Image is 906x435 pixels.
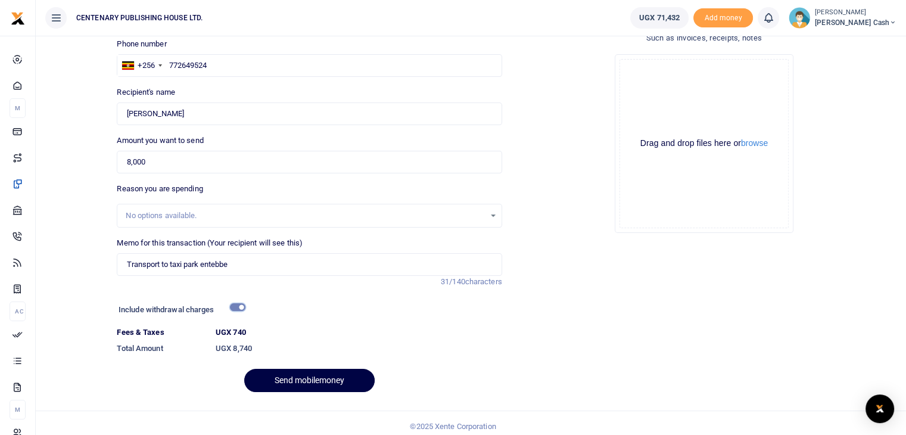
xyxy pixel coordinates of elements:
input: Enter phone number [117,54,502,77]
label: Amount you want to send [117,135,203,147]
label: Recipient's name [117,86,175,98]
img: profile-user [789,7,810,29]
a: logo-small logo-large logo-large [11,13,25,22]
span: 31/140 [441,277,465,286]
dt: Fees & Taxes [112,327,211,338]
label: Phone number [117,38,166,50]
label: UGX 740 [216,327,246,338]
a: Add money [693,13,753,21]
li: M [10,400,26,420]
div: +256 [138,60,154,72]
h6: Include withdrawal charges [119,305,240,315]
input: MTN & Airtel numbers are validated [117,102,502,125]
span: characters [465,277,502,286]
input: Enter extra information [117,253,502,276]
span: Add money [693,8,753,28]
div: Uganda: +256 [117,55,165,76]
h4: Such as invoices, receipts, notes [512,32,896,45]
a: UGX 71,432 [630,7,689,29]
div: File Uploader [615,54,793,233]
li: Toup your wallet [693,8,753,28]
a: profile-user [PERSON_NAME] [PERSON_NAME] Cash [789,7,896,29]
h6: UGX 8,740 [216,344,502,353]
li: Wallet ballance [625,7,693,29]
span: CENTENARY PUBLISHING HOUSE LTD. [71,13,207,23]
div: Open Intercom Messenger [865,394,894,423]
div: No options available. [126,210,484,222]
span: UGX 71,432 [639,12,680,24]
input: UGX [117,151,502,173]
small: [PERSON_NAME] [815,8,896,18]
img: logo-small [11,11,25,26]
button: browse [741,139,768,147]
span: [PERSON_NAME] Cash [815,17,896,28]
label: Reason you are spending [117,183,203,195]
li: Ac [10,302,26,321]
h6: Total Amount [117,344,206,353]
div: Drag and drop files here or [620,138,788,149]
button: Send mobilemoney [244,369,375,392]
label: Memo for this transaction (Your recipient will see this) [117,237,303,249]
li: M [10,98,26,118]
